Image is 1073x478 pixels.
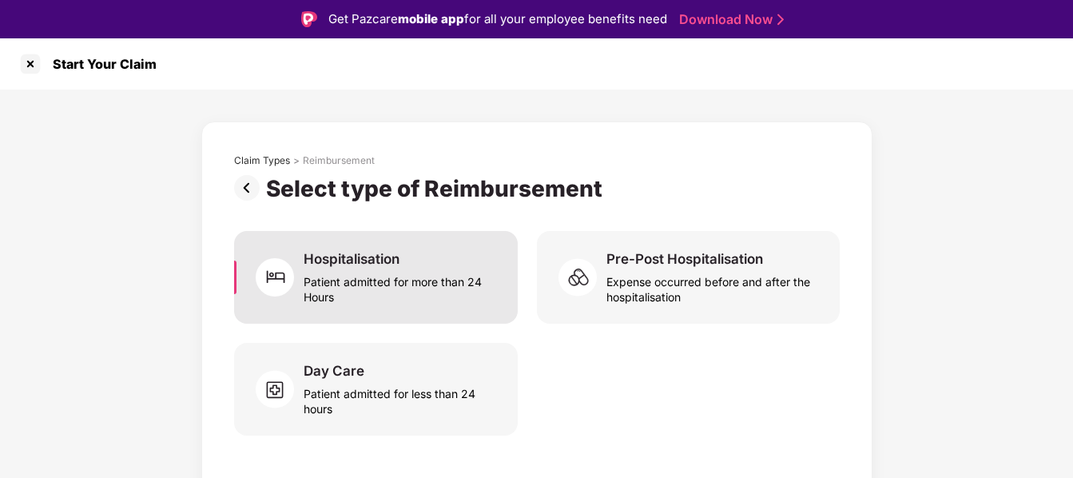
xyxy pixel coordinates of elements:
[43,56,157,72] div: Start Your Claim
[304,268,498,305] div: Patient admitted for more than 24 Hours
[266,175,609,202] div: Select type of Reimbursement
[256,253,304,301] img: svg+xml;base64,PHN2ZyB4bWxucz0iaHR0cDovL3d3dy53My5vcmcvMjAwMC9zdmciIHdpZHRoPSI2MCIgaGVpZ2h0PSI2MC...
[304,380,498,416] div: Patient admitted for less than 24 hours
[293,154,300,167] div: >
[301,11,317,27] img: Logo
[304,362,364,380] div: Day Care
[328,10,667,29] div: Get Pazcare for all your employee benefits need
[303,154,375,167] div: Reimbursement
[606,250,763,268] div: Pre-Post Hospitalisation
[558,253,606,301] img: svg+xml;base64,PHN2ZyB4bWxucz0iaHR0cDovL3d3dy53My5vcmcvMjAwMC9zdmciIHdpZHRoPSI2MCIgaGVpZ2h0PSI1OC...
[234,154,290,167] div: Claim Types
[606,268,821,305] div: Expense occurred before and after the hospitalisation
[304,250,399,268] div: Hospitalisation
[234,175,266,201] img: svg+xml;base64,PHN2ZyBpZD0iUHJldi0zMngzMiIgeG1sbnM9Imh0dHA6Ly93d3cudzMub3JnLzIwMDAvc3ZnIiB3aWR0aD...
[256,365,304,413] img: svg+xml;base64,PHN2ZyB4bWxucz0iaHR0cDovL3d3dy53My5vcmcvMjAwMC9zdmciIHdpZHRoPSI2MCIgaGVpZ2h0PSI1OC...
[679,11,779,28] a: Download Now
[398,11,464,26] strong: mobile app
[777,11,784,28] img: Stroke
